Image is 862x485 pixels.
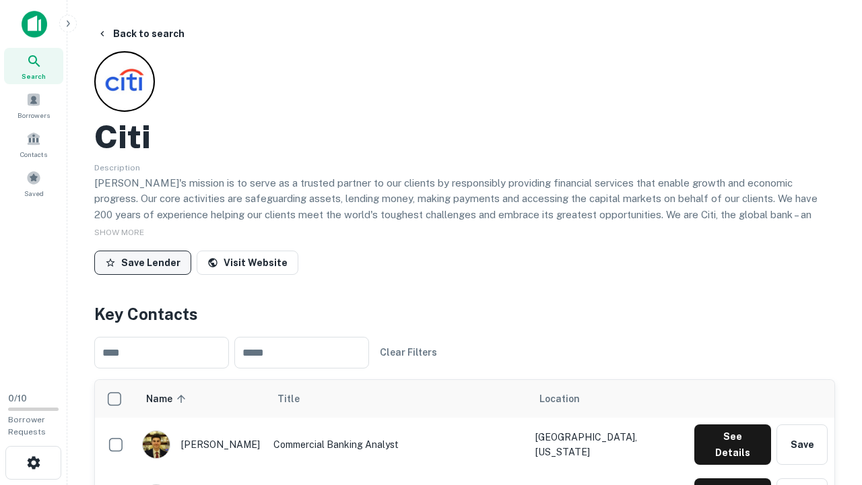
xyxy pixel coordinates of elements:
img: 1753279374948 [143,431,170,458]
a: Search [4,48,63,84]
a: Saved [4,165,63,201]
a: Visit Website [197,251,298,275]
td: [GEOGRAPHIC_DATA], [US_STATE] [529,418,688,472]
th: Title [267,380,529,418]
h4: Key Contacts [94,302,835,326]
button: Clear Filters [374,340,442,364]
span: Search [22,71,46,82]
span: Contacts [20,149,47,160]
p: [PERSON_NAME]'s mission is to serve as a trusted partner to our clients by responsibly providing ... [94,175,835,255]
div: [PERSON_NAME] [142,430,260,459]
button: See Details [694,424,771,465]
span: Name [146,391,190,407]
img: capitalize-icon.png [22,11,47,38]
button: Save Lender [94,251,191,275]
a: Contacts [4,126,63,162]
button: Back to search [92,22,190,46]
span: 0 / 10 [8,393,27,403]
iframe: Chat Widget [795,377,862,442]
a: Borrowers [4,87,63,123]
span: Borrowers [18,110,50,121]
button: Save [776,424,828,465]
h2: Citi [94,117,151,156]
span: Description [94,163,140,172]
span: Title [277,391,317,407]
span: Location [539,391,580,407]
td: Commercial Banking Analyst [267,418,529,472]
span: Borrower Requests [8,415,46,437]
th: Name [135,380,267,418]
span: SHOW MORE [94,228,144,237]
span: Saved [24,188,44,199]
th: Location [529,380,688,418]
